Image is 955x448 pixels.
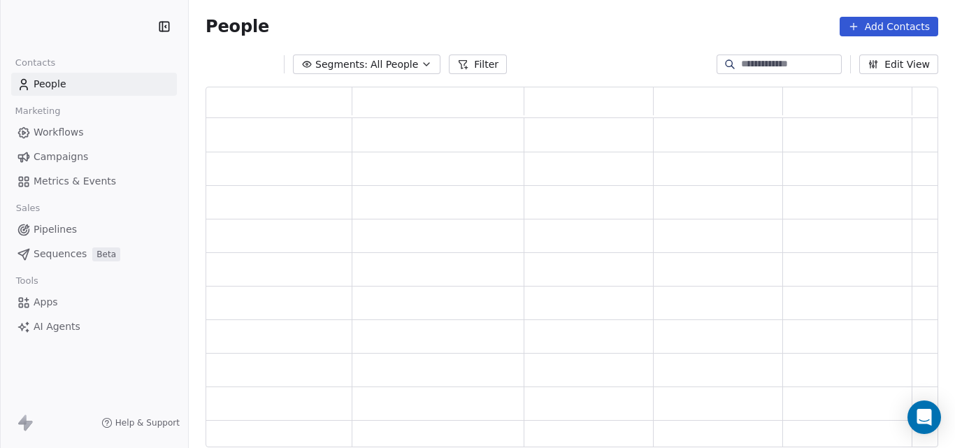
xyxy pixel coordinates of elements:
[11,315,177,338] a: AI Agents
[859,55,938,74] button: Edit View
[10,270,44,291] span: Tools
[11,291,177,314] a: Apps
[907,400,941,434] div: Open Intercom Messenger
[315,57,368,72] span: Segments:
[11,243,177,266] a: SequencesBeta
[34,150,88,164] span: Campaigns
[92,247,120,261] span: Beta
[449,55,507,74] button: Filter
[34,319,80,334] span: AI Agents
[10,198,46,219] span: Sales
[11,145,177,168] a: Campaigns
[371,57,418,72] span: All People
[34,295,58,310] span: Apps
[11,121,177,144] a: Workflows
[11,170,177,193] a: Metrics & Events
[34,125,84,140] span: Workflows
[101,417,180,428] a: Help & Support
[11,218,177,241] a: Pipelines
[34,247,87,261] span: Sequences
[34,77,66,92] span: People
[9,52,62,73] span: Contacts
[115,417,180,428] span: Help & Support
[34,174,116,189] span: Metrics & Events
[9,101,66,122] span: Marketing
[206,16,269,37] span: People
[840,17,938,36] button: Add Contacts
[34,222,77,237] span: Pipelines
[11,73,177,96] a: People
